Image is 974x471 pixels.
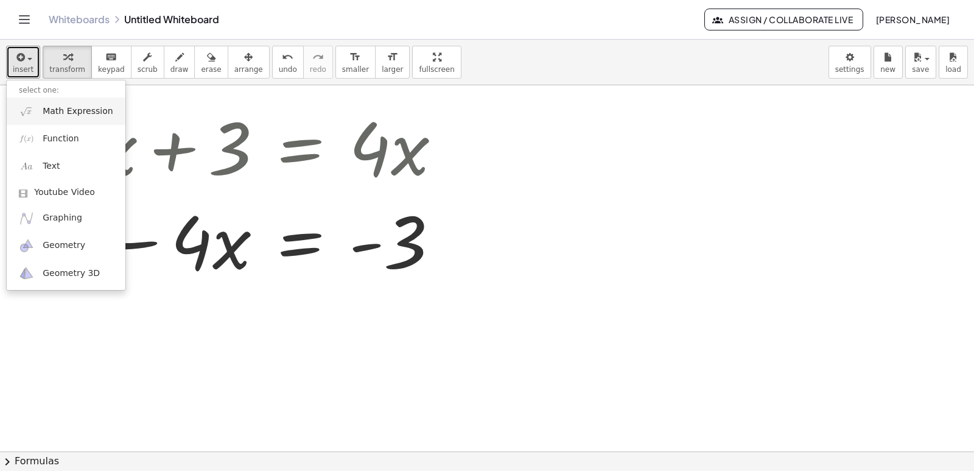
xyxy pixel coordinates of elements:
[15,10,34,29] button: Toggle navigation
[138,65,158,74] span: scrub
[19,211,34,226] img: ggb-graphing.svg
[7,205,125,232] a: Graphing
[91,46,131,79] button: keyboardkeypad
[382,65,403,74] span: larger
[829,46,871,79] button: settings
[704,9,863,30] button: Assign / Collaborate Live
[7,232,125,260] a: Geometry
[905,46,936,79] button: save
[303,46,333,79] button: redoredo
[7,83,125,97] li: select one:
[874,46,903,79] button: new
[7,260,125,287] a: Geometry 3D
[201,65,221,74] span: erase
[19,131,34,146] img: f_x.png
[939,46,968,79] button: load
[7,180,125,205] a: Youtube Video
[7,153,125,180] a: Text
[43,46,92,79] button: transform
[349,50,361,65] i: format_size
[412,46,461,79] button: fullscreen
[945,65,961,74] span: load
[342,65,369,74] span: smaller
[34,186,95,199] span: Youtube Video
[43,212,82,224] span: Graphing
[43,239,85,252] span: Geometry
[43,133,79,145] span: Function
[43,160,60,172] span: Text
[880,65,895,74] span: new
[105,50,117,65] i: keyboard
[7,125,125,152] a: Function
[43,267,100,280] span: Geometry 3D
[194,46,228,79] button: erase
[419,65,454,74] span: fullscreen
[912,65,929,74] span: save
[43,105,113,118] span: Math Expression
[170,65,189,74] span: draw
[375,46,410,79] button: format_sizelarger
[272,46,304,79] button: undoundo
[866,9,959,30] button: [PERSON_NAME]
[13,65,33,74] span: insert
[49,65,85,74] span: transform
[715,14,853,25] span: Assign / Collaborate Live
[279,65,297,74] span: undo
[164,46,195,79] button: draw
[19,266,34,281] img: ggb-3d.svg
[6,46,40,79] button: insert
[98,65,125,74] span: keypad
[234,65,263,74] span: arrange
[282,50,293,65] i: undo
[875,14,950,25] span: [PERSON_NAME]
[7,97,125,125] a: Math Expression
[131,46,164,79] button: scrub
[228,46,270,79] button: arrange
[335,46,376,79] button: format_sizesmaller
[310,65,326,74] span: redo
[49,13,110,26] a: Whiteboards
[19,238,34,253] img: ggb-geometry.svg
[387,50,398,65] i: format_size
[19,104,34,119] img: sqrt_x.png
[19,159,34,174] img: Aa.png
[835,65,864,74] span: settings
[312,50,324,65] i: redo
